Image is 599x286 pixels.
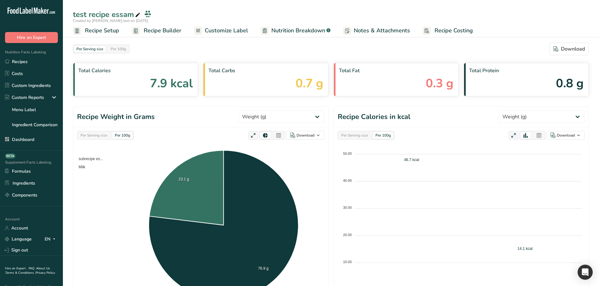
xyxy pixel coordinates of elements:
[557,132,575,138] div: Download
[297,132,314,138] div: Download
[5,32,58,43] button: Hire an Expert
[78,67,193,74] span: Total Calories
[5,154,15,159] div: BETA
[77,112,155,122] h1: Recipe Weight in Grams
[150,74,193,92] span: 7.9 kcal
[36,271,55,275] a: Privacy Policy
[556,74,584,92] span: 0.8 g
[343,24,410,38] a: Notes & Attachments
[74,165,85,169] span: Milk
[343,233,352,237] tspan: 20.00
[29,266,36,271] a: FAQ .
[45,235,58,243] div: EN
[296,74,323,92] span: 0.7 g
[74,46,106,52] div: Per Serving size
[85,26,119,35] span: Recipe Setup
[546,131,585,140] button: Download
[549,43,589,55] button: Download
[73,24,119,38] a: Recipe Setup
[343,206,352,209] tspan: 30.00
[5,94,44,101] div: Custom Reports
[194,24,248,38] a: Customize Label
[469,67,584,74] span: Total Protein
[343,179,352,182] tspan: 40.00
[78,132,110,139] div: Per Serving size
[339,67,453,74] span: Total Fat
[208,67,323,74] span: Total Carbs
[343,152,352,155] tspan: 50.00
[112,132,133,139] div: Per 100g
[553,45,585,53] div: Download
[373,132,393,139] div: Per 100g
[426,74,453,92] span: 0.3 g
[205,26,248,35] span: Customize Label
[339,132,370,139] div: Per Serving size
[108,46,129,52] div: Per 100g
[286,131,324,140] button: Download
[343,260,352,264] tspan: 10.00
[261,24,330,38] a: Nutrition Breakdown
[338,112,410,122] h1: Recipe Calories in kcal
[5,266,50,275] a: About Us .
[73,18,148,23] span: Created by [PERSON_NAME] test on [DATE]
[132,24,181,38] a: Recipe Builder
[5,271,36,275] a: Terms & Conditions .
[435,26,473,35] span: Recipe Costing
[578,265,593,280] div: Open Intercom Messenger
[423,24,473,38] a: Recipe Costing
[73,9,141,20] div: test recipe essam
[74,157,103,161] span: subrecipe es...
[5,234,32,245] a: Language
[271,26,325,35] span: Nutrition Breakdown
[144,26,181,35] span: Recipe Builder
[354,26,410,35] span: Notes & Attachments
[5,266,27,271] a: Hire an Expert .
